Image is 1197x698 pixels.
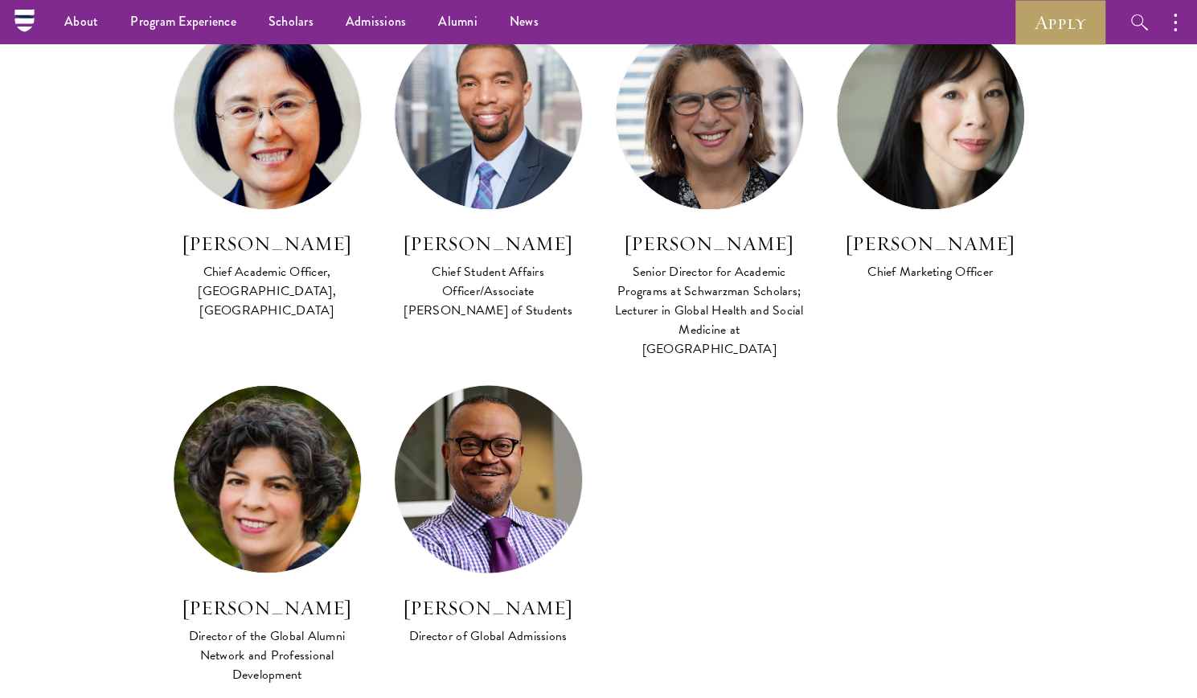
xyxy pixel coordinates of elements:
a: [PERSON_NAME] Chief Student Affairs Officer/Associate [PERSON_NAME] of Students [394,21,583,322]
a: [PERSON_NAME] Senior Director for Academic Programs at Schwarzman Scholars; Lecturer in Global He... [615,21,804,360]
a: [PERSON_NAME] Chief Academic Officer, [GEOGRAPHIC_DATA], [GEOGRAPHIC_DATA] [173,21,362,322]
div: Director of the Global Alumni Network and Professional Development [173,626,362,684]
div: Senior Director for Academic Programs at Schwarzman Scholars; Lecturer in Global Health and Socia... [615,262,804,359]
div: Chief Marketing Officer [836,262,1025,281]
h3: [PERSON_NAME] [173,230,362,257]
h3: [PERSON_NAME] [394,593,583,621]
div: Chief Student Affairs Officer/Associate [PERSON_NAME] of Students [394,262,583,320]
h3: [PERSON_NAME] [615,230,804,257]
h3: [PERSON_NAME] [173,593,362,621]
h3: [PERSON_NAME] [836,230,1025,257]
a: [PERSON_NAME] Chief Marketing Officer [836,21,1025,283]
h3: [PERSON_NAME] [394,230,583,257]
a: [PERSON_NAME] Director of Global Admissions [394,384,583,647]
div: Chief Academic Officer, [GEOGRAPHIC_DATA], [GEOGRAPHIC_DATA] [173,262,362,320]
div: Director of Global Admissions [394,626,583,645]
